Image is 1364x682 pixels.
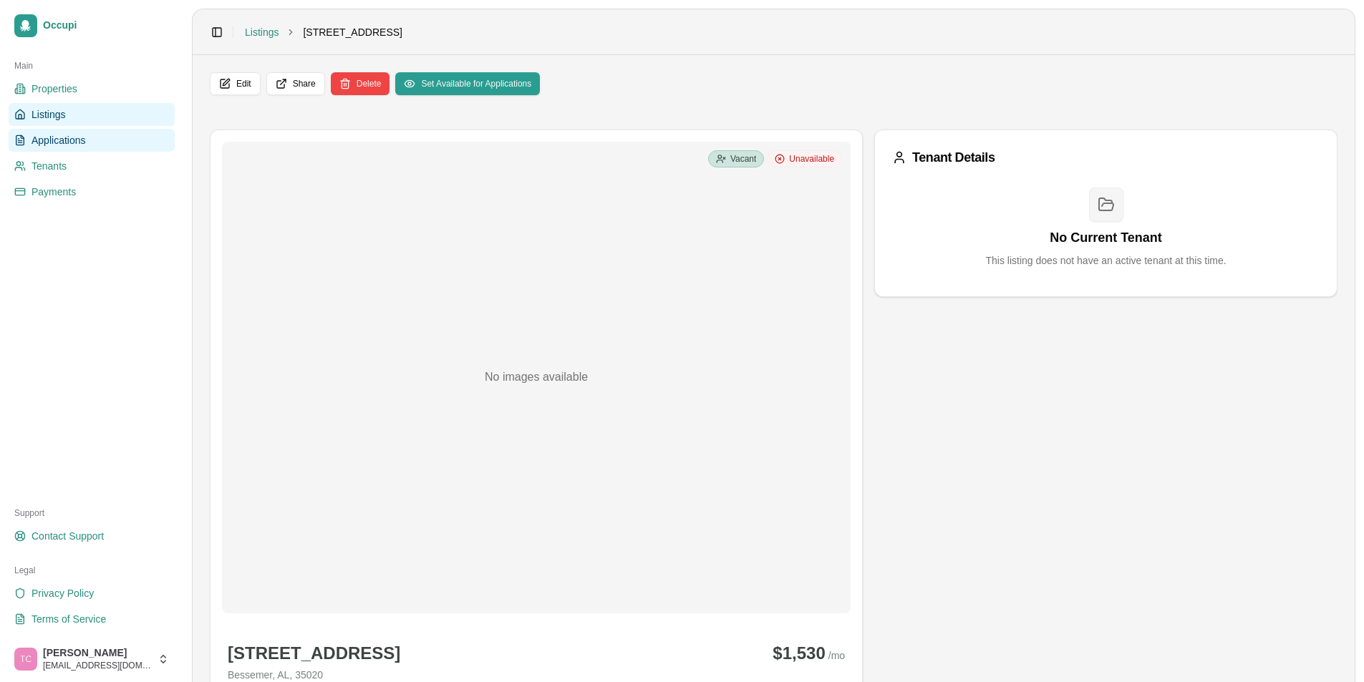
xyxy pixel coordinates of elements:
span: Vacant [730,153,756,165]
span: Occupi [43,19,169,32]
span: Payments [32,185,76,199]
span: $1,530 [773,642,825,665]
p: Bessemer, AL, 35020 [228,668,758,682]
a: Applications [9,129,175,152]
span: [PERSON_NAME] [43,647,152,660]
div: Support [9,502,175,525]
a: Listings [9,103,175,126]
span: Applications [32,133,86,147]
img: Trudy Childers [14,648,37,671]
button: Trudy Childers[PERSON_NAME][EMAIL_ADDRESS][DOMAIN_NAME] [9,642,175,676]
div: Main [9,54,175,77]
p: [STREET_ADDRESS] [228,642,758,665]
button: Set Available for Applications [395,72,540,95]
a: Properties [9,77,175,100]
button: Edit [210,72,261,95]
a: Privacy Policy [9,582,175,605]
a: Terms of Service [9,608,175,630]
a: Tenants [9,155,175,177]
h3: No Current Tenant [985,228,1226,248]
a: Payments [9,180,175,203]
button: Delete [331,72,390,95]
a: Listings [245,25,279,39]
span: / mo [828,648,845,663]
span: Terms of Service [32,612,106,626]
div: Legal [9,559,175,582]
span: [STREET_ADDRESS] [303,25,402,39]
p: No images available [485,369,588,386]
p: This listing does not have an active tenant at this time. [985,253,1226,268]
span: Tenants [32,159,67,173]
span: Listings [32,107,65,122]
a: Occupi [9,9,175,43]
span: [EMAIL_ADDRESS][DOMAIN_NAME] [43,660,152,671]
nav: breadcrumb [245,25,402,39]
span: Privacy Policy [32,586,94,600]
a: Contact Support [9,525,175,547]
span: Unavailable [789,153,834,165]
div: Tenant Details [892,147,1320,167]
span: Properties [32,82,77,96]
span: Contact Support [32,529,104,543]
button: Share [266,72,325,95]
